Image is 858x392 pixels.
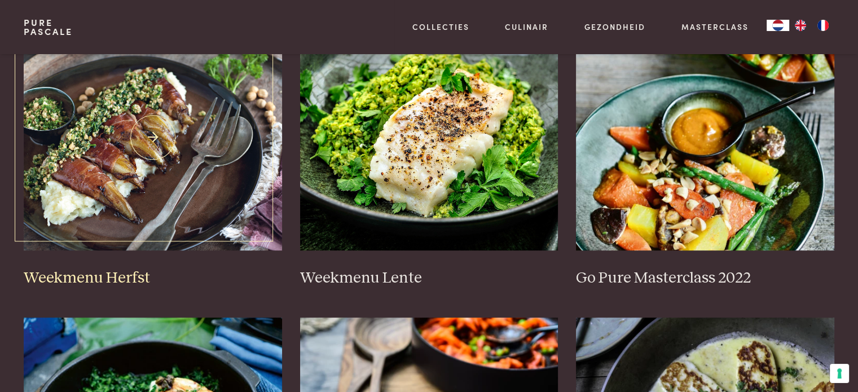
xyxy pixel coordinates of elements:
[767,20,789,31] a: NL
[576,268,834,288] h3: Go Pure Masterclass 2022
[767,20,789,31] div: Language
[812,20,834,31] a: FR
[789,20,834,31] ul: Language list
[584,21,645,33] a: Gezondheid
[576,25,834,288] a: Go Pure Masterclass 2022 Go Pure Masterclass 2022
[576,25,834,250] img: Go Pure Masterclass 2022
[300,268,558,288] h3: Weekmenu Lente
[789,20,812,31] a: EN
[412,21,469,33] a: Collecties
[300,25,558,250] img: Weekmenu Lente
[24,25,282,288] a: Weekmenu Herfst Weekmenu Herfst
[767,20,834,31] aside: Language selected: Nederlands
[300,25,558,288] a: Weekmenu Lente Weekmenu Lente
[24,268,282,288] h3: Weekmenu Herfst
[24,25,282,250] img: Weekmenu Herfst
[505,21,548,33] a: Culinair
[681,21,749,33] a: Masterclass
[24,18,73,36] a: PurePascale
[830,364,849,383] button: Uw voorkeuren voor toestemming voor trackingtechnologieën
